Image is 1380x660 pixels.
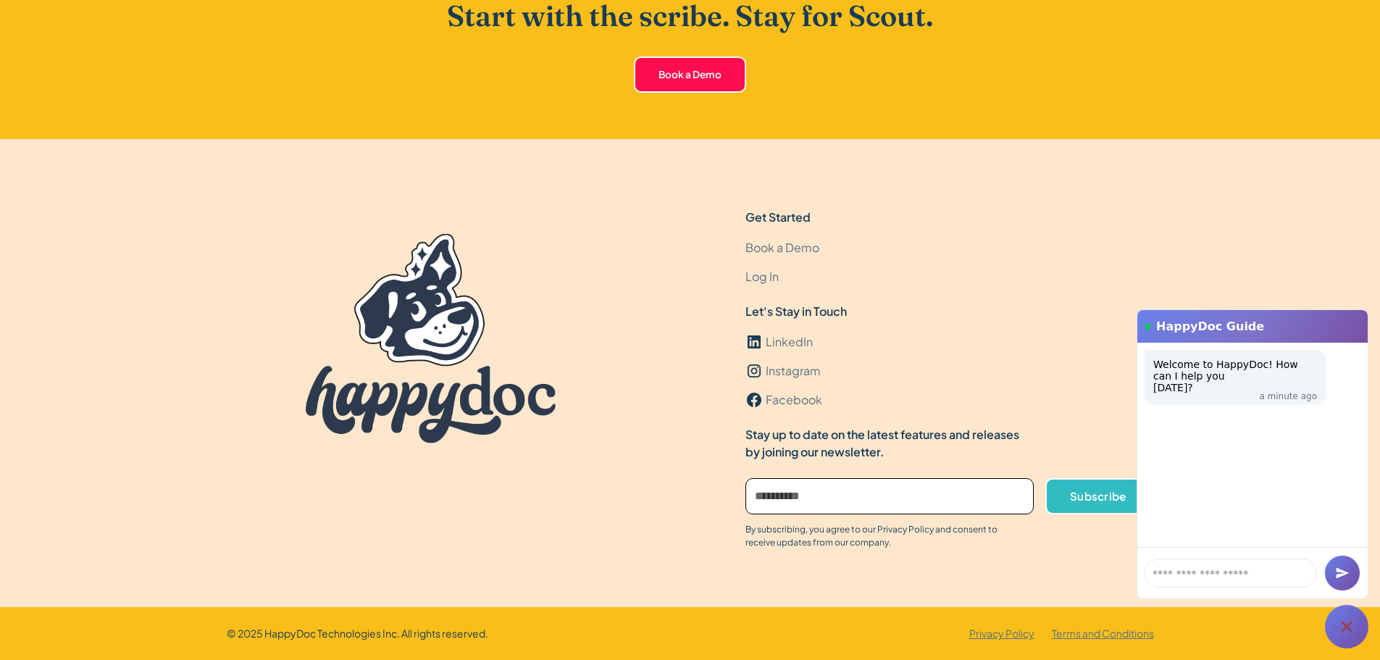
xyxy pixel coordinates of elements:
a: Instagram [745,356,821,385]
a: Subscribe [1045,478,1151,515]
div: By subscribing, you agree to our Privacy Policy and consent to receive updates from our company. [745,523,1021,549]
img: HappyDoc Logo. [306,234,556,443]
a: Log In [745,262,779,291]
div: Stay up to date on the latest features and releases by joining our newsletter. [745,426,1032,461]
a: Book a Demo [745,233,819,262]
a: Facebook [745,385,823,414]
div: Let's Stay in Touch [745,303,847,320]
a: Book a Demo [634,57,746,93]
a: Terms and Conditions [1052,626,1154,641]
div: © 2025 HappyDoc Technologies Inc. All rights reserved. [227,626,488,641]
div: Instagram [766,362,821,380]
form: Email Form [745,478,1151,515]
div: Facebook [766,391,822,409]
a: Privacy Policy [969,626,1034,641]
div: Get Started [745,209,811,226]
div: LinkedIn [766,333,813,351]
a: LinkedIn [745,327,814,356]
